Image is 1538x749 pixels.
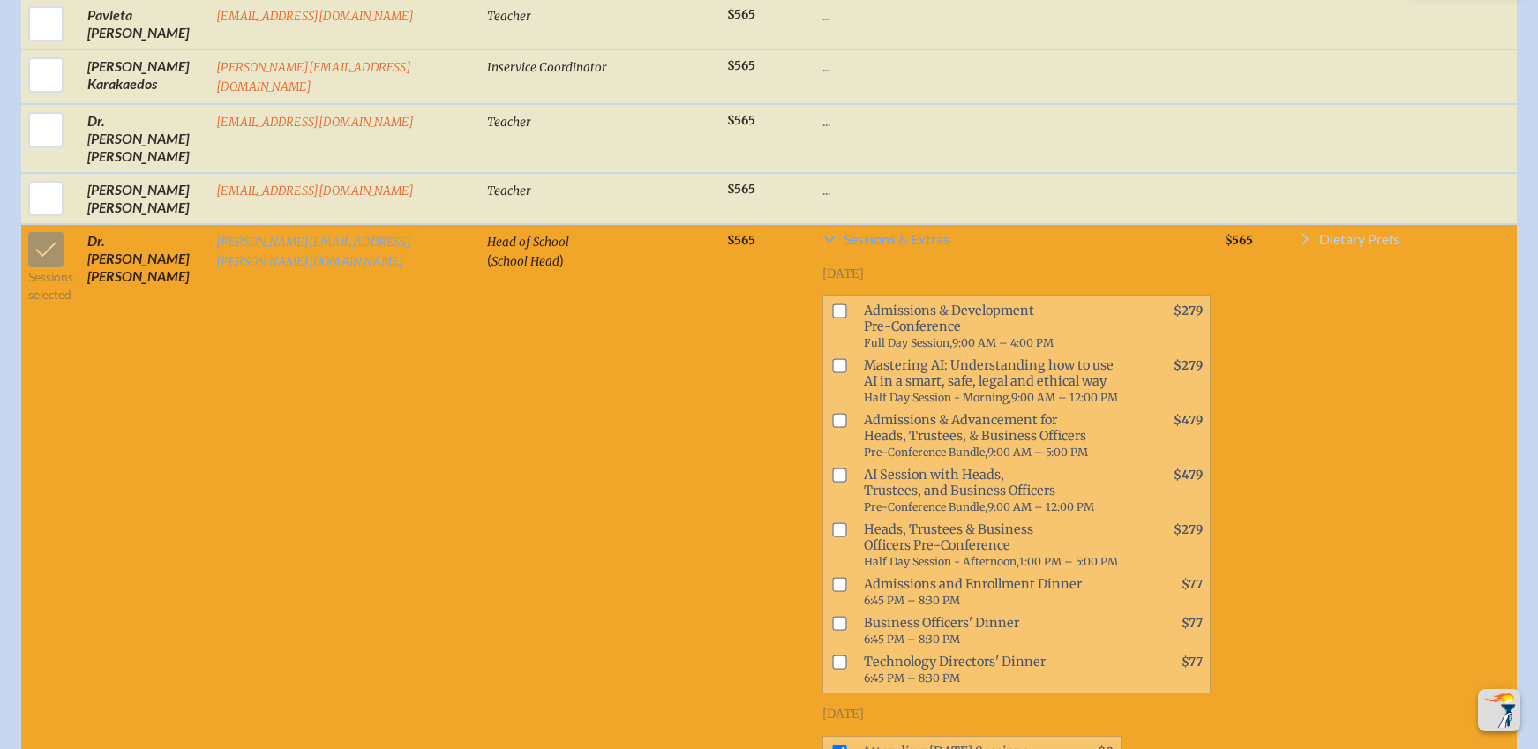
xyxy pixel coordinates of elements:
[1225,233,1253,248] span: $565
[216,60,411,94] a: [PERSON_NAME][EMAIL_ADDRESS][DOMAIN_NAME]
[822,57,1212,75] p: ...
[864,671,960,685] span: 6:45 PM – 8:30 PM
[80,49,209,104] td: [PERSON_NAME] Karakaedos
[487,251,491,268] span: (
[1319,232,1399,246] span: Dietary Prefs
[864,336,952,349] span: Full Day Session,
[822,112,1212,130] p: ...
[1478,689,1520,731] button: Scroll Top
[857,573,1133,611] span: Admissions and Enrollment Dinner
[857,354,1133,408] span: Mastering AI: Understanding how to use AI in a smart, safe, legal and ethical way
[727,7,755,22] span: $565
[487,235,569,250] span: Head of School
[864,391,1011,404] span: Half Day Session - Morning,
[1182,655,1203,670] span: $77
[1174,303,1203,318] span: $279
[1182,616,1203,631] span: $77
[864,500,987,513] span: Pre-Conference Bundle,
[857,518,1133,573] span: Heads, Trustees & Business Officers Pre-Conference
[216,235,411,269] a: [PERSON_NAME][EMAIL_ADDRESS][PERSON_NAME][DOMAIN_NAME]
[80,173,209,224] td: [PERSON_NAME] [PERSON_NAME]
[1174,468,1203,483] span: $479
[216,115,414,130] a: [EMAIL_ADDRESS][DOMAIN_NAME]
[487,9,531,24] span: Teacher
[952,336,1054,349] span: 9:00 AM – 4:00 PM
[1174,522,1203,537] span: $279
[857,408,1133,463] span: Admissions & Advancement for Heads, Trustees, & Business Officers
[1298,232,1399,253] a: Dietary Prefs
[844,232,949,246] span: Sessions & Extras
[822,6,1212,24] p: ...
[822,232,1212,253] a: Sessions & Extras
[1011,391,1118,404] span: 9:00 AM – 12:00 PM
[487,184,531,198] span: Teacher
[857,650,1133,689] span: Technology Directors' Dinner
[727,182,755,197] span: $565
[864,446,987,459] span: Pre-Conference Bundle,
[1174,413,1203,428] span: $479
[1482,693,1517,728] img: To the top
[216,9,414,24] a: [EMAIL_ADDRESS][DOMAIN_NAME]
[987,500,1094,513] span: 9:00 AM – 12:00 PM
[87,112,105,129] span: Dr.
[864,594,960,607] span: 6:45 PM – 8:30 PM
[727,58,755,73] span: $565
[822,266,864,281] span: [DATE]
[487,115,531,130] span: Teacher
[1182,577,1203,592] span: $77
[727,113,755,128] span: $565
[857,611,1133,650] span: Business Officers' Dinner
[487,60,607,75] span: Inservice Coordinator
[491,254,559,269] span: School Head
[559,251,564,268] span: )
[857,463,1133,518] span: AI Session with Heads, Trustees, and Business Officers
[727,233,755,248] span: $565
[1174,358,1203,373] span: $279
[216,184,414,198] a: [EMAIL_ADDRESS][DOMAIN_NAME]
[1019,555,1118,568] span: 1:00 PM – 5:00 PM
[80,104,209,173] td: [PERSON_NAME] [PERSON_NAME]
[87,232,105,249] span: Dr.
[864,555,1019,568] span: Half Day Session - Afternoon,
[864,633,960,646] span: 6:45 PM – 8:30 PM
[822,707,864,722] span: [DATE]
[822,181,1212,198] p: ...
[987,446,1088,459] span: 9:00 AM – 5:00 PM
[857,299,1133,354] span: Admissions & Development Pre-Conference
